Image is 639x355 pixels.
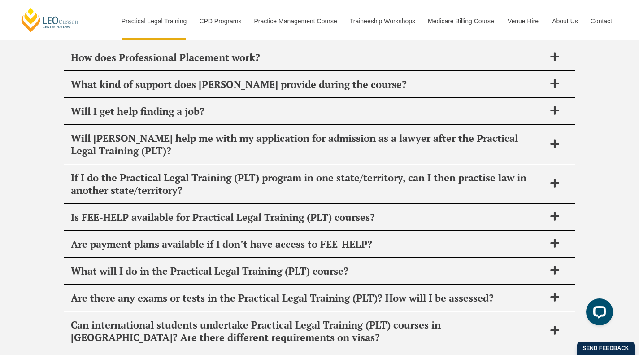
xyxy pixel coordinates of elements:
[71,171,545,197] h2: If I do the Practical Legal Training (PLT) program in one state/territory, can I then practise la...
[579,295,617,333] iframe: LiveChat chat widget
[421,2,501,40] a: Medicare Billing Course
[545,2,584,40] a: About Us
[71,132,545,157] h2: Will [PERSON_NAME] help me with my application for admission as a lawyer after the Practical Lega...
[584,2,619,40] a: Contact
[71,238,545,250] h2: Are payment plans available if I don’t have access to FEE-HELP?
[248,2,343,40] a: Practice Management Course
[343,2,421,40] a: Traineeship Workshops
[71,292,545,304] h2: Are there any exams or tests in the Practical Legal Training (PLT)? How will I be assessed?
[71,319,545,344] h2: Can international students undertake Practical Legal Training (PLT) courses in [GEOGRAPHIC_DATA]?...
[115,2,193,40] a: Practical Legal Training
[71,105,545,118] h2: Will I get help finding a job?
[71,265,545,277] h2: What will I do in the Practical Legal Training (PLT) course?
[71,211,545,224] h2: Is FEE-HELP available for Practical Legal Training (PLT) courses?
[192,2,247,40] a: CPD Programs
[501,2,545,40] a: Venue Hire
[71,51,545,64] h2: How does Professional Placement work?
[71,78,545,91] h2: What kind of support does [PERSON_NAME] provide during the course?
[20,7,80,33] a: [PERSON_NAME] Centre for Law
